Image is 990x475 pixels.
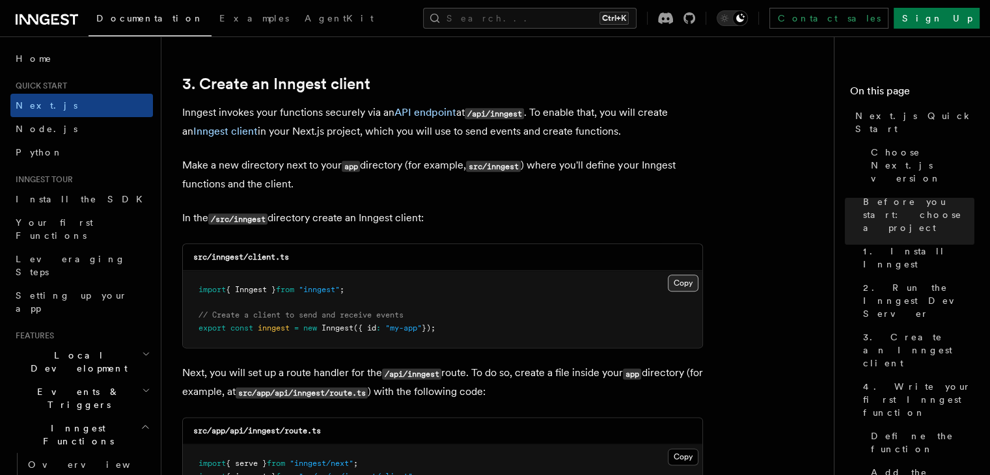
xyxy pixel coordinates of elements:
[858,276,974,325] a: 2. Run the Inngest Dev Server
[668,448,698,465] button: Copy
[276,285,294,294] span: from
[340,285,344,294] span: ;
[193,252,289,262] code: src/inngest/client.ts
[894,8,980,29] a: Sign Up
[322,323,353,332] span: Inngest
[258,323,290,332] span: inngest
[16,194,150,204] span: Install the SDK
[10,211,153,247] a: Your first Functions
[16,147,63,157] span: Python
[10,247,153,284] a: Leveraging Steps
[10,187,153,211] a: Install the SDK
[226,285,276,294] span: { Inngest }
[342,161,360,172] code: app
[769,8,888,29] a: Contact sales
[599,12,629,25] kbd: Ctrl+K
[10,416,153,453] button: Inngest Functions
[422,323,435,332] span: });
[16,100,77,111] span: Next.js
[858,190,974,239] a: Before you start: choose a project
[863,245,974,271] span: 1. Install Inngest
[863,331,974,370] span: 3. Create an Inngest client
[385,323,422,332] span: "my-app"
[866,424,974,461] a: Define the function
[10,81,67,91] span: Quick start
[182,364,703,401] p: Next, you will set up a route handler for the route. To do so, create a file inside your director...
[182,156,703,193] p: Make a new directory next to your directory (for example, ) where you'll define your Inngest func...
[10,94,153,117] a: Next.js
[850,104,974,141] a: Next.js Quick Start
[10,380,153,416] button: Events & Triggers
[28,459,162,470] span: Overview
[353,323,376,332] span: ({ id
[382,368,441,379] code: /api/inngest
[199,323,226,332] span: export
[668,275,698,292] button: Copy
[10,331,54,341] span: Features
[855,109,974,135] span: Next.js Quick Start
[717,10,748,26] button: Toggle dark mode
[182,75,370,93] a: 3. Create an Inngest client
[303,323,317,332] span: new
[10,141,153,164] a: Python
[10,174,73,185] span: Inngest tour
[294,323,299,332] span: =
[199,285,226,294] span: import
[863,195,974,234] span: Before you start: choose a project
[863,281,974,320] span: 2. Run the Inngest Dev Server
[16,254,126,277] span: Leveraging Steps
[16,124,77,134] span: Node.js
[866,141,974,190] a: Choose Next.js version
[423,8,637,29] button: Search...Ctrl+K
[466,161,521,172] code: src/inngest
[208,213,268,224] code: /src/inngest
[193,426,321,435] code: src/app/api/inngest/route.ts
[299,285,340,294] span: "inngest"
[863,380,974,419] span: 4. Write your first Inngest function
[96,13,204,23] span: Documentation
[376,323,381,332] span: :
[236,387,368,398] code: src/app/api/inngest/route.ts
[226,459,267,468] span: { serve }
[305,13,374,23] span: AgentKit
[10,284,153,320] a: Setting up your app
[10,385,142,411] span: Events & Triggers
[219,13,289,23] span: Examples
[290,459,353,468] span: "inngest/next"
[16,217,93,241] span: Your first Functions
[10,344,153,380] button: Local Development
[10,349,142,375] span: Local Development
[297,4,381,35] a: AgentKit
[182,103,703,141] p: Inngest invokes your functions securely via an at . To enable that, you will create an in your Ne...
[89,4,212,36] a: Documentation
[858,239,974,276] a: 1. Install Inngest
[182,209,703,228] p: In the directory create an Inngest client:
[16,52,52,65] span: Home
[10,117,153,141] a: Node.js
[623,368,641,379] code: app
[212,4,297,35] a: Examples
[16,290,128,314] span: Setting up your app
[465,108,524,119] code: /api/inngest
[193,125,258,137] a: Inngest client
[858,375,974,424] a: 4. Write your first Inngest function
[267,459,285,468] span: from
[10,47,153,70] a: Home
[199,310,404,319] span: // Create a client to send and receive events
[850,83,974,104] h4: On this page
[394,106,456,118] a: API endpoint
[10,422,141,448] span: Inngest Functions
[871,429,974,455] span: Define the function
[871,146,974,185] span: Choose Next.js version
[353,459,358,468] span: ;
[858,325,974,375] a: 3. Create an Inngest client
[230,323,253,332] span: const
[199,459,226,468] span: import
